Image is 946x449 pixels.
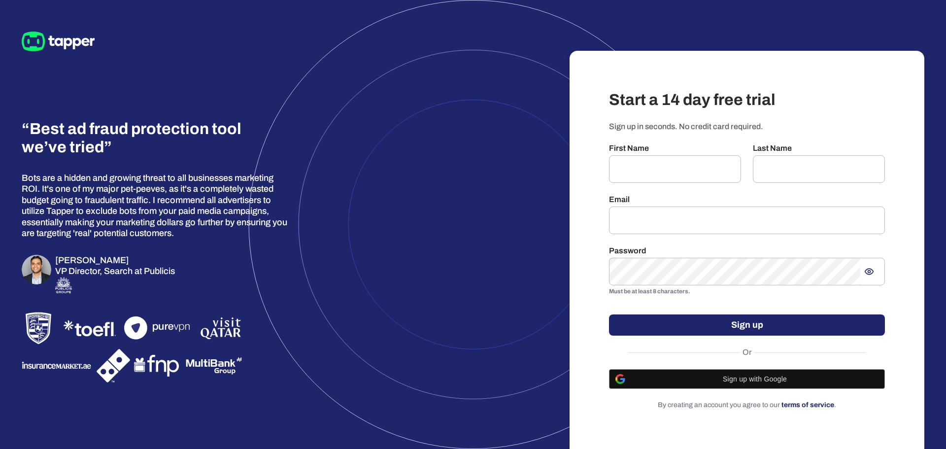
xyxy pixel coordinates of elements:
p: Email [609,195,885,205]
p: VP Director, Search at Publicis [55,266,175,277]
img: PureVPN [124,316,195,340]
p: Sign up in seconds. No credit card required. [609,122,885,132]
img: Porsche [22,311,55,345]
img: FNP [134,352,181,380]
a: terms of service [781,401,834,409]
span: Sign up with Google [631,375,878,383]
p: By creating an account you agree to our . [609,401,885,410]
p: Last Name [753,143,885,153]
span: Or [740,347,754,357]
button: Sign up [609,314,885,336]
img: InsuranceMarket [22,359,93,372]
p: Bots are a hidden and growing threat to all businesses marketing ROI. It's one of my major pet-pe... [22,173,290,239]
img: Publicis [55,277,72,293]
img: TOEFL [59,316,120,341]
p: Must be at least 8 characters. [609,287,885,297]
h3: Start a 14 day free trial [609,90,885,110]
img: VisitQatar [199,315,242,341]
p: Password [609,246,885,256]
h3: “Best ad fraud protection tool we’ve tried” [22,120,246,157]
h6: [PERSON_NAME] [55,255,175,266]
img: Omar Zahriyeh [22,255,51,284]
img: Dominos [97,349,130,382]
p: First Name [609,143,741,153]
button: Sign up with Google [609,369,885,389]
button: Show password [860,263,878,280]
img: Multibank [185,353,242,378]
